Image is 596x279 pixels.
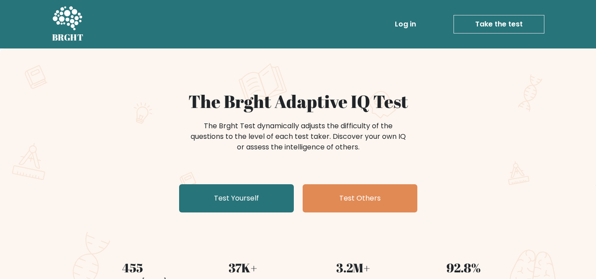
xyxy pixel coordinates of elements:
div: 455 [83,258,183,277]
div: The Brght Test dynamically adjusts the difficulty of the questions to the level of each test take... [188,121,409,153]
a: Log in [391,15,420,33]
h5: BRGHT [52,32,84,43]
a: Take the test [454,15,544,33]
h1: The Brght Adaptive IQ Test [83,91,514,112]
a: BRGHT [52,4,84,45]
div: 37K+ [193,258,293,277]
a: Test Yourself [179,184,294,212]
div: 3.2M+ [304,258,403,277]
div: 92.8% [414,258,514,277]
a: Test Others [303,184,417,212]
